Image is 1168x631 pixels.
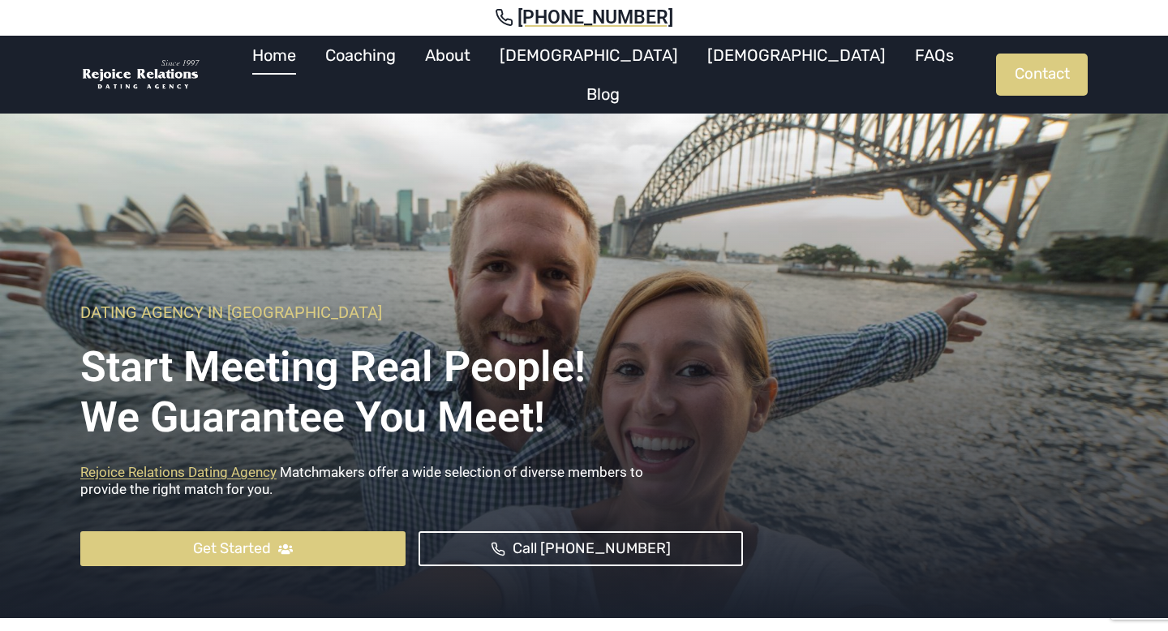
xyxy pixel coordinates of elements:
a: Call [PHONE_NUMBER] [419,531,744,566]
a: Coaching [311,36,410,75]
a: [PHONE_NUMBER] [19,6,1149,29]
span: [PHONE_NUMBER] [517,6,673,29]
img: Rejoice Relations [80,58,202,92]
h1: Start Meeting Real People! We Guarantee you meet! [80,330,743,444]
a: Rejoice Relations Dating Agency [80,464,277,480]
span: Call [PHONE_NUMBER] [513,537,671,560]
h6: Dating Agency In [GEOGRAPHIC_DATA] [80,303,743,322]
a: Blog [572,75,634,114]
a: FAQs [900,36,968,75]
a: About [410,36,485,75]
nav: Primary [210,36,996,114]
span: Get Started [193,537,271,560]
a: Contact [996,54,1088,96]
a: Home [238,36,311,75]
a: [DEMOGRAPHIC_DATA] [693,36,900,75]
a: Get Started [80,531,406,566]
a: [DEMOGRAPHIC_DATA] [485,36,693,75]
p: Matchmakers offer a wide selection of diverse members to provide the right match for you. [80,464,743,505]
